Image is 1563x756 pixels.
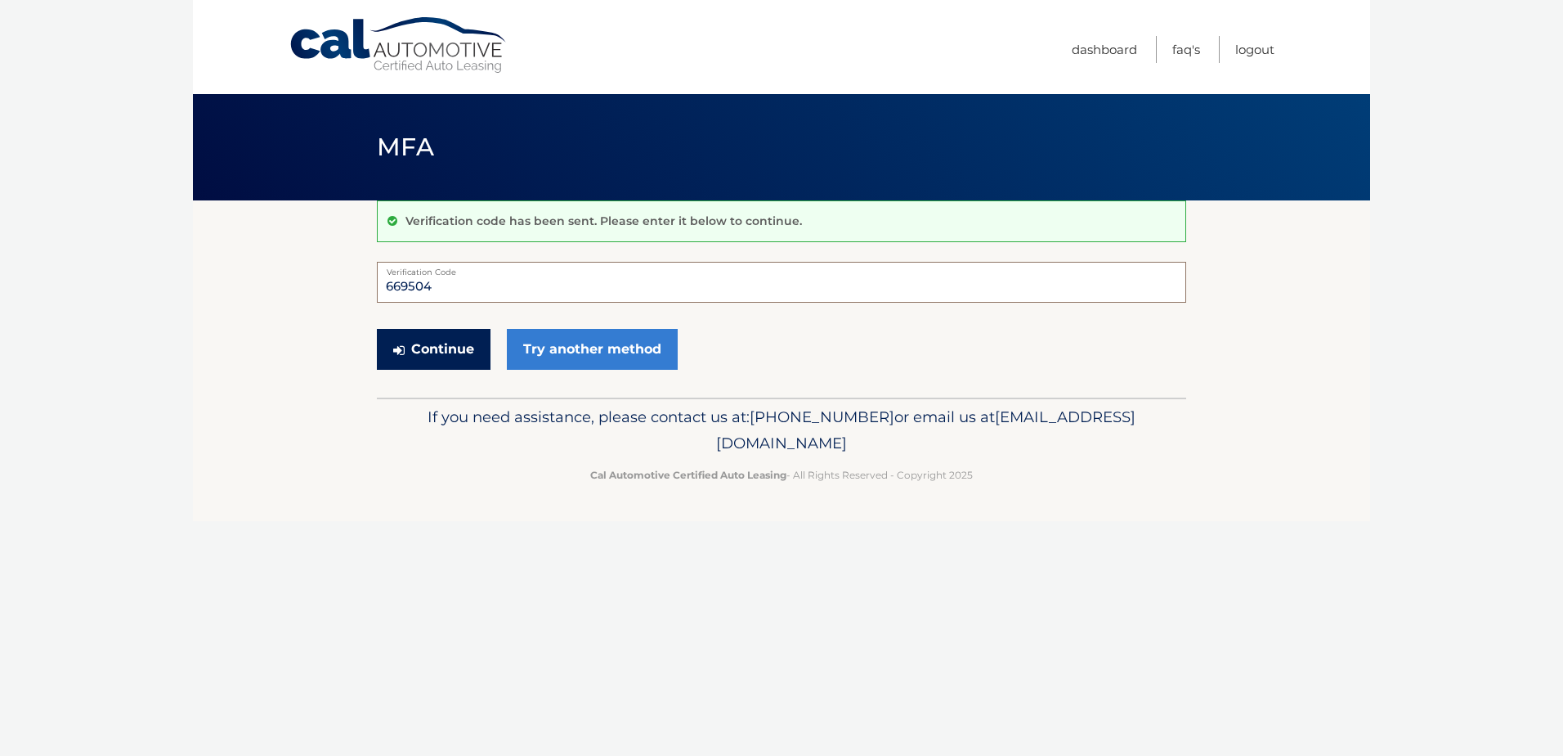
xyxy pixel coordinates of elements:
[405,214,802,228] p: Verification code has been sent. Please enter it below to continue.
[377,262,1186,303] input: Verification Code
[377,262,1186,275] label: Verification Code
[1072,36,1137,63] a: Dashboard
[377,329,490,370] button: Continue
[289,16,509,74] a: Cal Automotive
[716,407,1135,452] span: [EMAIL_ADDRESS][DOMAIN_NAME]
[590,469,786,481] strong: Cal Automotive Certified Auto Leasing
[750,407,894,426] span: [PHONE_NUMBER]
[387,466,1176,484] p: - All Rights Reserved - Copyright 2025
[507,329,678,370] a: Try another method
[377,132,434,162] span: MFA
[1172,36,1200,63] a: FAQ's
[387,404,1176,457] p: If you need assistance, please contact us at: or email us at
[1235,36,1274,63] a: Logout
